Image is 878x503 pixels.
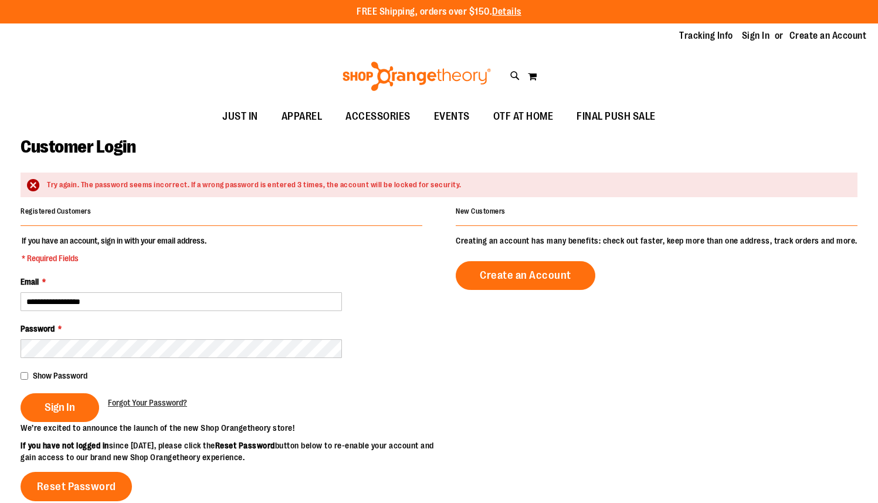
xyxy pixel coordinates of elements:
legend: If you have an account, sign in with your email address. [21,235,208,264]
span: OTF AT HOME [493,103,554,130]
p: Creating an account has many benefits: check out faster, keep more than one address, track orders... [456,235,857,247]
span: Create an Account [480,269,571,282]
span: ACCESSORIES [345,103,411,130]
span: APPAREL [282,103,323,130]
span: EVENTS [434,103,470,130]
strong: If you have not logged in [21,441,109,450]
span: * Required Fields [22,252,206,264]
a: Create an Account [456,261,595,290]
a: Reset Password [21,472,132,501]
a: EVENTS [422,103,482,130]
strong: Reset Password [215,441,275,450]
span: Forgot Your Password? [108,398,187,407]
a: JUST IN [211,103,270,130]
a: OTF AT HOME [482,103,565,130]
span: Password [21,324,55,333]
a: Tracking Info [679,29,733,42]
span: Reset Password [37,480,116,493]
strong: Registered Customers [21,207,91,215]
img: Shop Orangetheory [341,62,493,91]
strong: New Customers [456,207,506,215]
span: Email [21,277,39,286]
span: Sign In [45,401,75,414]
p: since [DATE], please click the button below to re-enable your account and gain access to our bran... [21,440,439,463]
p: We’re excited to announce the launch of the new Shop Orangetheory store! [21,422,439,434]
a: ACCESSORIES [334,103,422,130]
p: FREE Shipping, orders over $150. [357,5,521,19]
a: Details [492,6,521,17]
div: Try again. The password seems incorrect. If a wrong password is entered 3 times, the account will... [47,180,846,191]
a: FINAL PUSH SALE [565,103,667,130]
a: Forgot Your Password? [108,397,187,409]
a: Sign In [742,29,770,42]
span: Show Password [33,371,87,380]
span: FINAL PUSH SALE [577,103,656,130]
span: Customer Login [21,137,135,157]
span: JUST IN [222,103,258,130]
button: Sign In [21,393,99,422]
a: APPAREL [270,103,334,130]
a: Create an Account [789,29,867,42]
